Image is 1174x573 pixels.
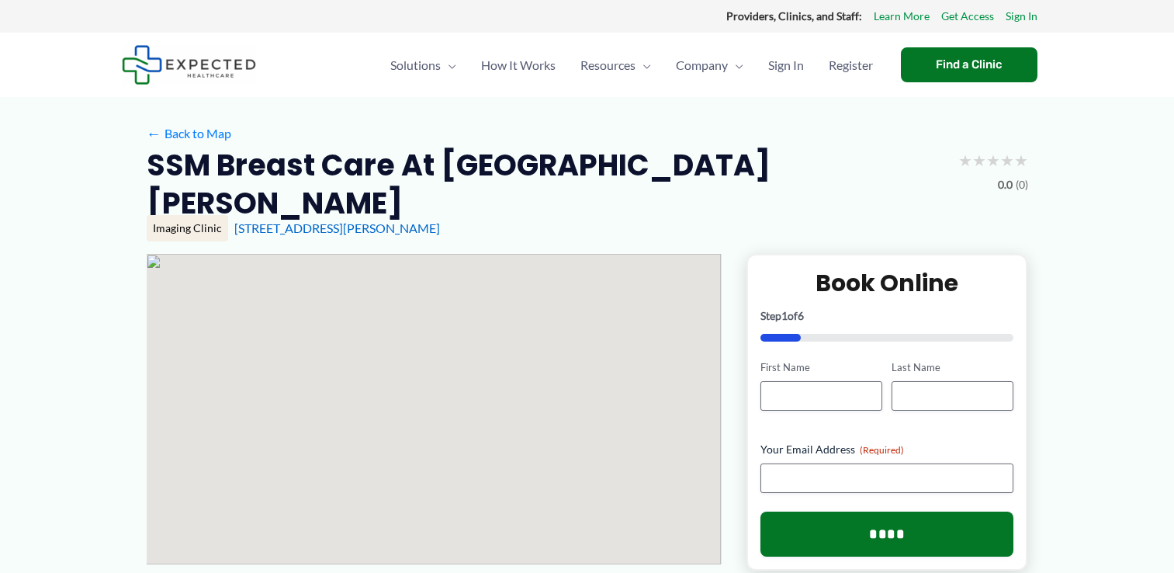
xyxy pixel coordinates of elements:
label: First Name [760,360,882,375]
span: ★ [958,146,972,175]
span: ★ [972,146,986,175]
a: ←Back to Map [147,122,231,145]
label: Your Email Address [760,442,1014,457]
a: Sign In [1006,6,1037,26]
span: How It Works [481,38,556,92]
span: Solutions [390,38,441,92]
a: How It Works [469,38,568,92]
span: (0) [1016,175,1028,195]
a: Get Access [941,6,994,26]
p: Step of [760,311,1014,321]
a: [STREET_ADDRESS][PERSON_NAME] [234,221,440,235]
span: Resources [580,38,635,92]
span: Company [676,38,728,92]
h2: Book Online [760,268,1014,298]
span: Menu Toggle [728,38,743,92]
span: (Required) [860,444,904,456]
a: Register [816,38,885,92]
h2: SSM Breast Care at [GEOGRAPHIC_DATA][PERSON_NAME] [147,146,946,223]
a: Learn More [874,6,930,26]
a: Find a Clinic [901,47,1037,82]
span: ← [147,126,161,141]
img: Expected Healthcare Logo - side, dark font, small [122,45,256,85]
span: 1 [781,309,788,322]
span: 6 [798,309,804,322]
a: Sign In [756,38,816,92]
a: CompanyMenu Toggle [663,38,756,92]
span: ★ [1000,146,1014,175]
span: 0.0 [998,175,1013,195]
strong: Providers, Clinics, and Staff: [726,9,862,23]
span: ★ [1014,146,1028,175]
nav: Primary Site Navigation [378,38,885,92]
a: SolutionsMenu Toggle [378,38,469,92]
span: ★ [986,146,1000,175]
span: Sign In [768,38,804,92]
a: ResourcesMenu Toggle [568,38,663,92]
span: Register [829,38,873,92]
div: Imaging Clinic [147,215,228,241]
label: Last Name [892,360,1013,375]
span: Menu Toggle [635,38,651,92]
span: Menu Toggle [441,38,456,92]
